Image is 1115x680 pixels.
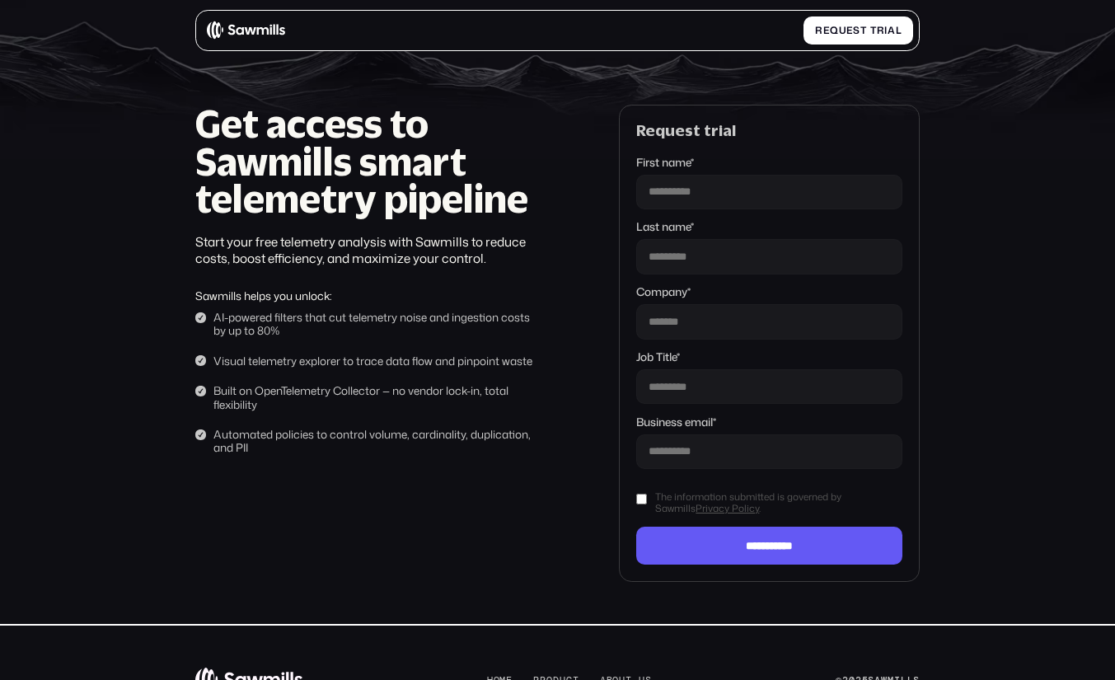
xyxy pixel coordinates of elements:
[830,25,839,36] span: q
[815,25,823,36] span: R
[846,25,853,36] span: e
[636,154,691,170] span: First name
[823,25,830,36] span: e
[636,414,713,429] span: Business email
[636,218,691,234] span: Last name
[877,25,885,36] span: r
[839,25,847,36] span: u
[213,354,542,368] div: Visual telemetry explorer to trace data flow and pinpoint waste
[896,25,902,36] span: l
[803,16,913,45] a: Requesttrial
[696,501,759,515] a: Privacy Policy
[853,25,860,36] span: s
[888,25,896,36] span: a
[636,349,677,364] span: Job Title
[655,491,902,514] span: The information submitted is governed by Sawmills .
[860,25,867,36] span: t
[213,311,542,337] div: AI-powered filters that cut telemetry noise and ingestion costs by up to 80%
[213,428,542,454] div: Automated policies to control volume, cardinality, duplication, and PII
[213,384,542,410] div: Built on OpenTelemetry Collector — no vendor lock-in, total flexibility
[636,284,687,299] span: Company
[636,494,647,504] input: The information submitted is governed by SawmillsPrivacy Policy.
[870,25,877,36] span: t
[195,289,542,302] div: Sawmills helps you unlock:
[195,234,542,267] div: Start your free telemetry analysis with Sawmills to reduce costs, boost efficiency, and maximize ...
[195,105,542,218] h1: Get access to Sawmills smart telemetry pipeline
[636,122,902,138] div: Request trial
[884,25,888,36] span: i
